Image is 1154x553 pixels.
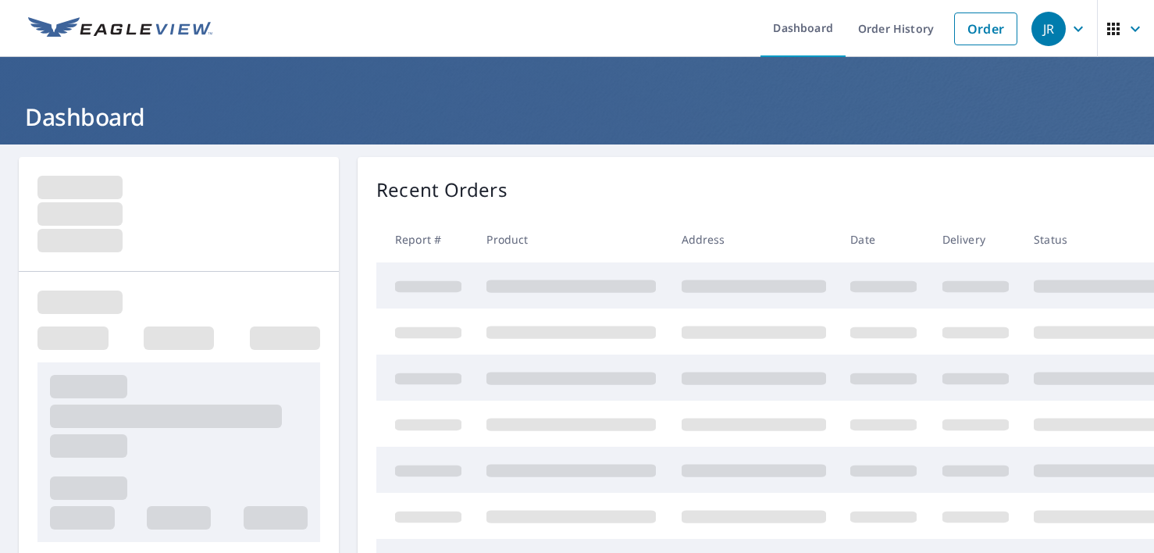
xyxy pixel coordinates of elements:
[1031,12,1066,46] div: JR
[376,176,508,204] p: Recent Orders
[954,12,1017,45] a: Order
[669,216,839,262] th: Address
[474,216,668,262] th: Product
[930,216,1021,262] th: Delivery
[19,101,1135,133] h1: Dashboard
[838,216,929,262] th: Date
[28,17,212,41] img: EV Logo
[376,216,474,262] th: Report #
